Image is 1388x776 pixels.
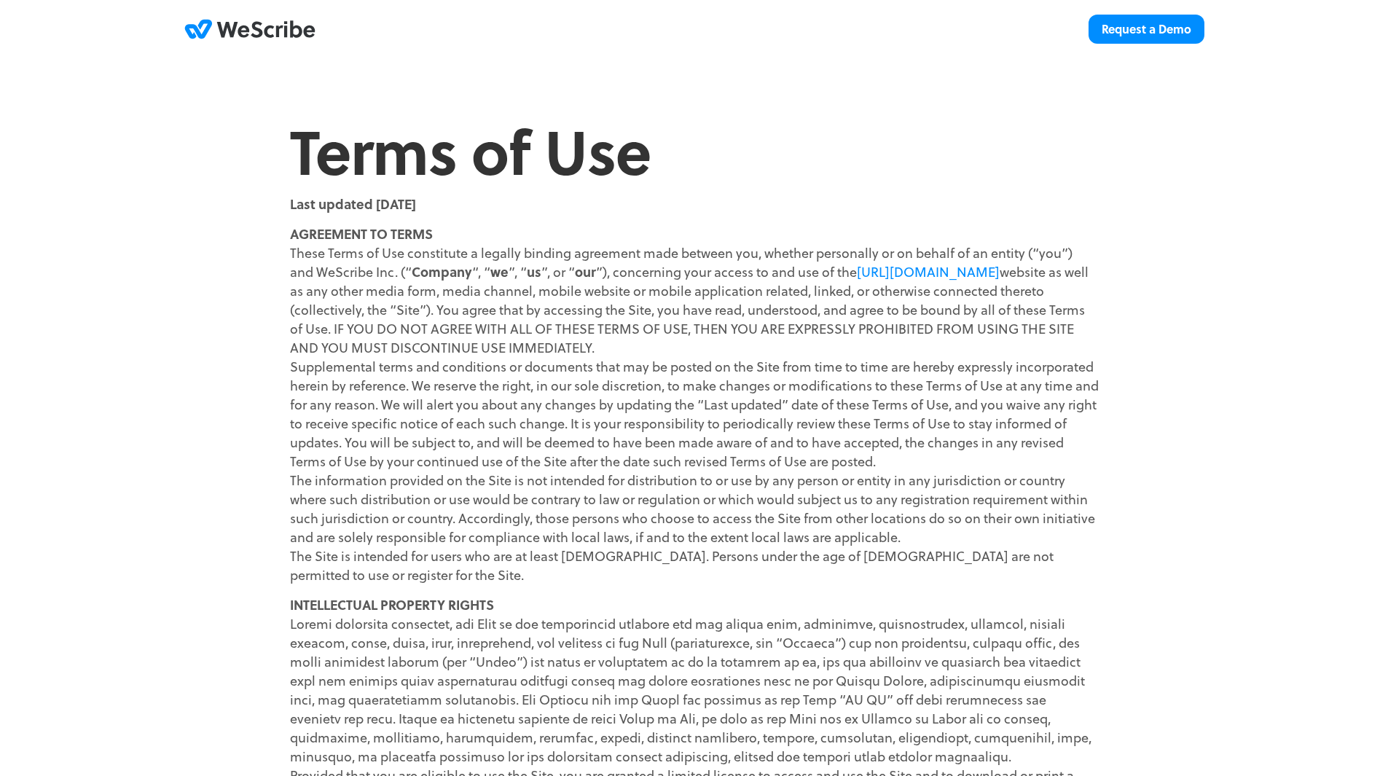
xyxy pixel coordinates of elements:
[290,595,494,614] strong: INTELLECTUAL PROPERTY RIGHTS
[376,194,416,213] strong: [DATE]
[527,262,541,281] strong: us
[412,262,472,281] strong: Company
[290,224,1099,584] p: These Terms of Use constitute a legally binding agreement made between you, whether personally or...
[290,105,651,195] strong: Terms of Use
[857,262,1000,281] a: [URL][DOMAIN_NAME]
[575,262,596,281] strong: our
[290,194,373,213] strong: Last updated
[290,224,433,243] strong: AGREEMENT TO TERMS
[1089,15,1204,44] a: Request a Demo
[490,262,509,281] strong: we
